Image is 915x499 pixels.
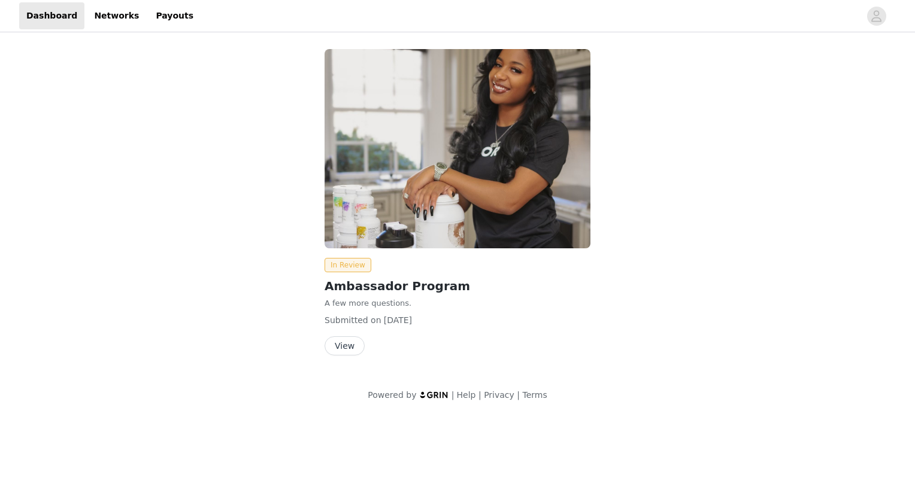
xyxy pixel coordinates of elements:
[325,342,365,351] a: View
[325,277,590,295] h2: Ambassador Program
[457,390,476,400] a: Help
[149,2,201,29] a: Payouts
[484,390,514,400] a: Privacy
[452,390,455,400] span: |
[325,49,590,248] img: Thorne
[19,2,84,29] a: Dashboard
[368,390,416,400] span: Powered by
[384,315,412,325] span: [DATE]
[325,258,371,272] span: In Review
[478,390,481,400] span: |
[517,390,520,400] span: |
[871,7,882,26] div: avatar
[419,391,449,398] img: logo
[87,2,146,29] a: Networks
[325,297,590,309] p: A few more questions.
[325,336,365,355] button: View
[325,315,381,325] span: Submitted on
[522,390,547,400] a: Terms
